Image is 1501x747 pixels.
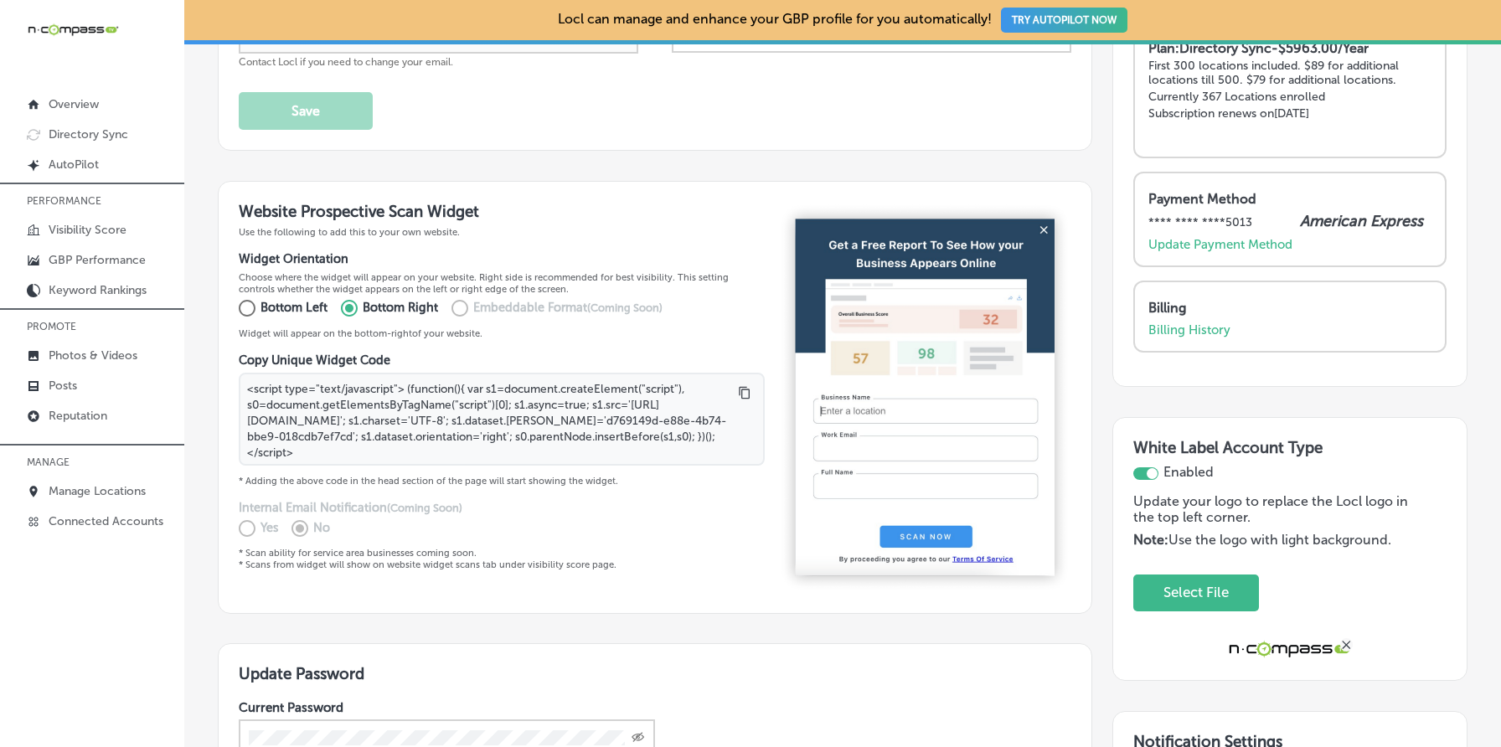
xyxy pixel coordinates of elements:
strong: Note: [1133,532,1168,548]
p: No [313,519,330,538]
p: Payment Method [1148,191,1423,207]
img: 660ab0bf-5cc7-4cb8-ba1c-48b5ae0f18e60NCTV_CLogo_TV_Black_-500x88.png [27,22,119,38]
button: Copy to clipboard [735,383,755,403]
p: Posts [49,379,77,393]
p: Photos & Videos [49,348,137,363]
h3: White Label Account Type [1133,438,1447,464]
p: Use the following to add this to your own website. [239,226,765,238]
p: Yes [260,519,278,538]
p: Directory Sync [49,127,128,142]
div: Uppy Dashboard [1133,574,1426,612]
a: Update Payment Method [1148,237,1292,252]
span: Enabled [1163,464,1214,480]
p: Embeddable Format [473,299,663,317]
textarea: <script type="text/javascript"> (function(){ var s1=document.createElement("script"), s0=document... [239,373,765,466]
p: Update your logo to replace the Locl logo in the top left corner. [1133,493,1426,532]
p: Bottom Left [260,299,328,317]
p: Visibility Score [49,223,126,237]
p: Currently 367 Locations enrolled [1148,90,1431,104]
strong: Plan: Directory Sync - $5963.00/Year [1148,40,1369,56]
p: Use the logo with light background. [1133,532,1426,548]
p: Bottom Right [363,299,438,317]
p: First 300 locations included. $89 for additional locations till 500. $79 for additional locations. [1148,59,1431,87]
p: American Express [1300,212,1423,230]
a: Billing History [1148,322,1230,337]
span: (Coming Soon) [387,502,462,514]
p: GBP Performance [49,253,146,267]
span: Toggle password visibility [632,730,645,745]
p: * Scan ability for service area businesses coming soon. * Scans from widget will show on website ... [239,547,765,570]
p: Keyword Rankings [49,283,147,297]
button: Save [239,92,373,130]
p: Overview [49,97,99,111]
p: Billing [1148,300,1423,316]
span: Contact Locl if you need to change your email. [239,56,453,68]
span: (Coming Soon) [587,301,663,314]
p: Widget will appear on the bottom- right of your website. [239,327,765,339]
p: Subscription renews on [DATE] [1148,106,1431,121]
img: 256ffbef88b0ca129e0e8d089cf1fab9.png [778,202,1071,593]
p: Connected Accounts [49,514,163,528]
button: TRY AUTOPILOT NOW [1001,8,1127,33]
h4: Widget Orientation [239,251,765,266]
h3: Website Prospective Scan Widget [239,202,765,221]
label: Current Password [239,700,343,715]
h3: Update Password [239,664,1071,683]
p: Manage Locations [49,484,146,498]
p: AutoPilot [49,157,99,172]
p: * Adding the above code in the head section of the page will start showing the widget. [239,475,765,487]
h4: Internal Email Notification [239,500,765,515]
h4: Copy Unique Widget Code [239,353,765,368]
p: Reputation [49,409,107,423]
button: Select File [1153,575,1239,610]
p: Choose where the widget will appear on your website. Right side is recommended for best visibilit... [239,271,765,295]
